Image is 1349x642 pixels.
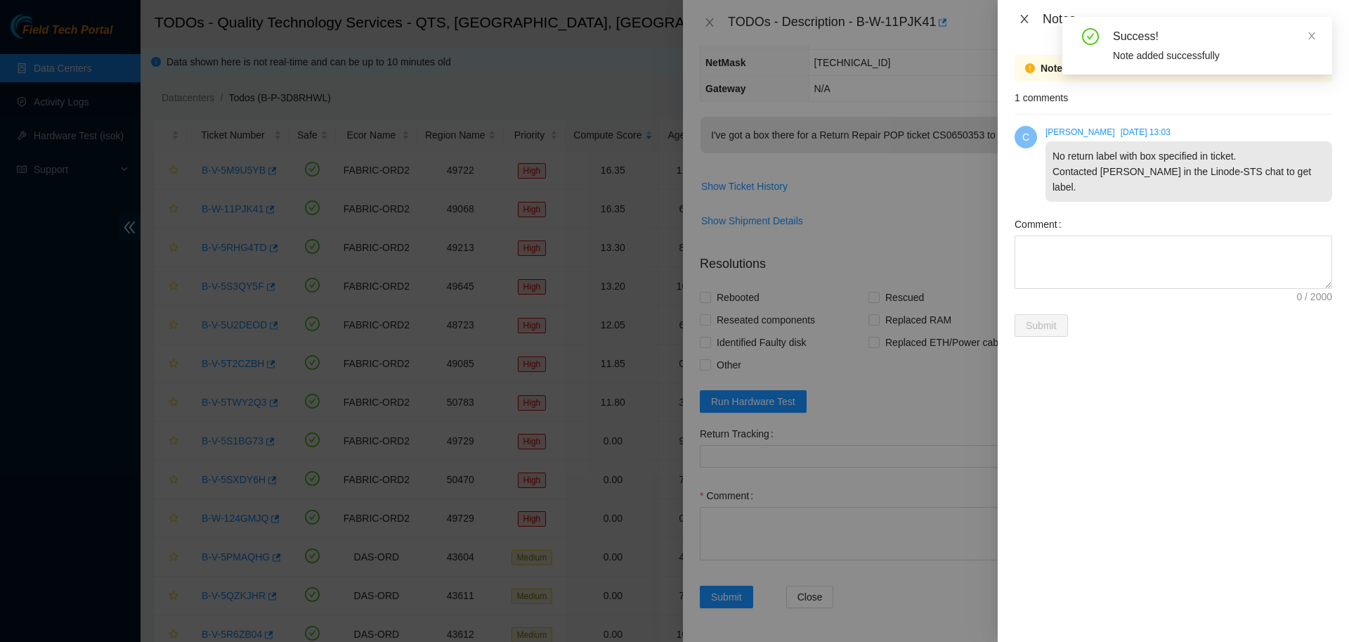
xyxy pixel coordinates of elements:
[1041,60,1066,76] strong: Note:
[1015,314,1068,337] button: Submit
[1307,31,1317,41] span: close
[1015,236,1332,289] textarea: Comment
[1045,141,1332,202] div: No return label with box specified in ticket. Contacted [PERSON_NAME] in the Linode-STS chat to g...
[1019,13,1030,25] span: close
[1022,126,1029,148] span: C
[1082,28,1099,45] span: check-circle
[1113,28,1315,45] div: Success!
[1113,48,1315,63] div: Note added successfully
[1045,126,1115,139] div: [PERSON_NAME]
[1015,213,1067,236] label: Comment
[1025,63,1035,73] span: exclamation-circle
[1015,13,1034,26] button: Close
[1015,82,1332,115] div: 1 comments
[1043,11,1332,27] div: Notes
[1121,126,1171,139] div: [DATE] 13:03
